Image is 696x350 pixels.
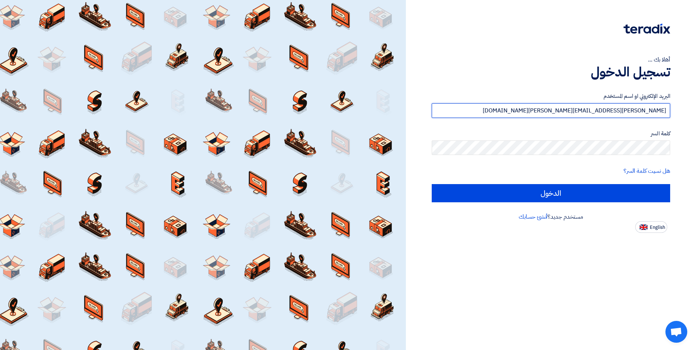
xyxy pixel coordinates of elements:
div: Open chat [665,321,687,343]
div: مستخدم جديد؟ [432,212,670,221]
img: en-US.png [640,224,648,230]
img: Teradix logo [624,24,670,34]
label: البريد الإلكتروني او اسم المستخدم [432,92,670,100]
a: أنشئ حسابك [519,212,547,221]
button: English [635,221,667,233]
input: أدخل بريد العمل الإلكتروني او اسم المستخدم الخاص بك ... [432,103,670,118]
label: كلمة السر [432,130,670,138]
input: الدخول [432,184,670,202]
a: هل نسيت كلمة السر؟ [624,167,670,175]
h1: تسجيل الدخول [432,64,670,80]
span: English [650,225,665,230]
div: أهلا بك ... [432,55,670,64]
